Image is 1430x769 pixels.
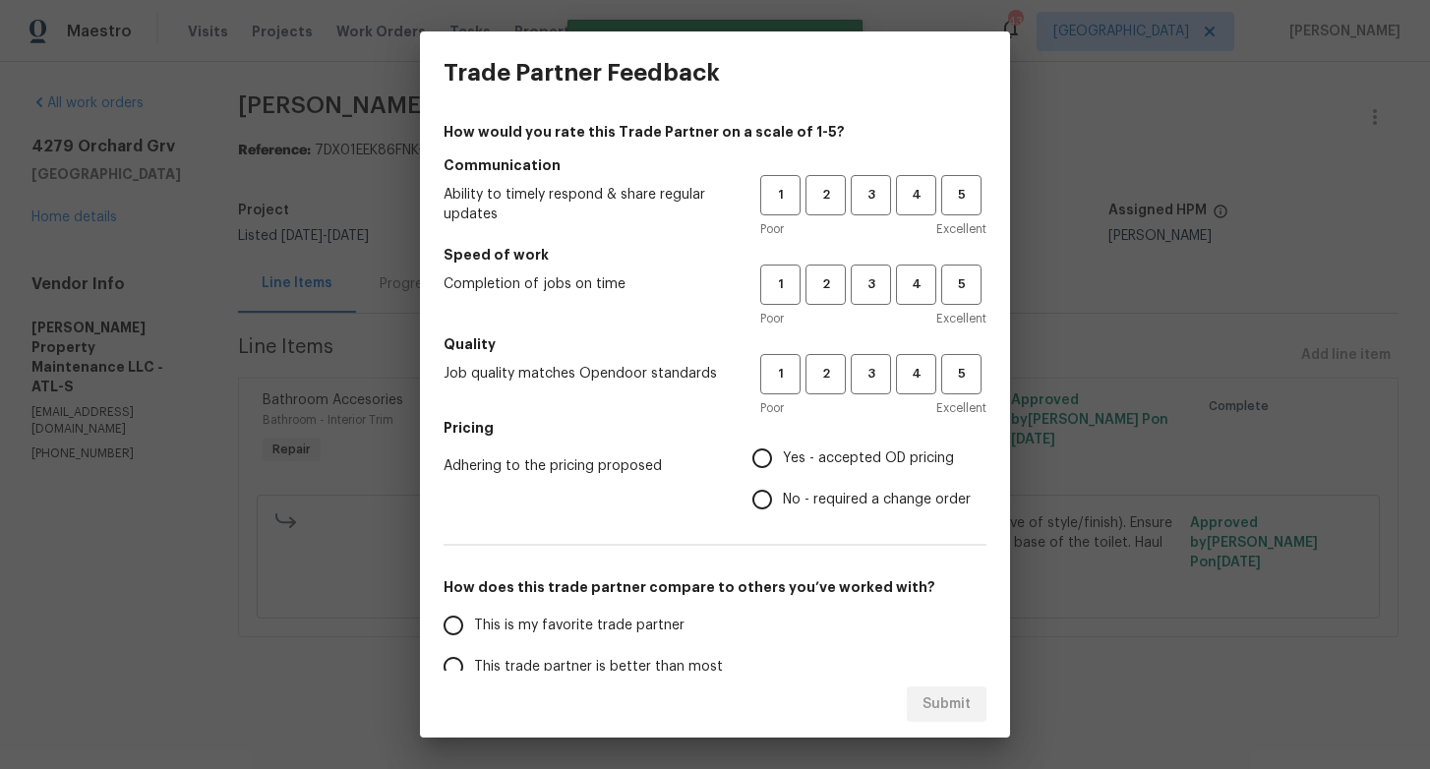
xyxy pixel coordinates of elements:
span: 1 [762,363,799,385]
span: 4 [898,273,934,296]
button: 1 [760,354,801,394]
button: 2 [805,354,846,394]
button: 5 [941,265,982,305]
h4: How would you rate this Trade Partner on a scale of 1-5? [444,122,986,142]
span: Job quality matches Opendoor standards [444,364,729,384]
button: 4 [896,175,936,215]
span: Excellent [936,219,986,239]
button: 2 [805,265,846,305]
span: Completion of jobs on time [444,274,729,294]
span: This is my favorite trade partner [474,616,685,636]
button: 2 [805,175,846,215]
span: This trade partner is better than most [474,657,723,678]
h5: Quality [444,334,986,354]
span: 2 [807,184,844,207]
span: 1 [762,184,799,207]
span: Yes - accepted OD pricing [783,448,954,469]
button: 3 [851,265,891,305]
button: 1 [760,175,801,215]
span: Poor [760,219,784,239]
button: 3 [851,175,891,215]
span: 1 [762,273,799,296]
span: Poor [760,398,784,418]
span: 3 [853,273,889,296]
span: Excellent [936,398,986,418]
span: Ability to timely respond & share regular updates [444,185,729,224]
span: 5 [943,363,980,385]
button: 5 [941,175,982,215]
span: 4 [898,184,934,207]
h5: Pricing [444,418,986,438]
button: 4 [896,354,936,394]
span: 5 [943,273,980,296]
span: Excellent [936,309,986,328]
span: Adhering to the pricing proposed [444,456,721,476]
div: Pricing [752,438,986,520]
h3: Trade Partner Feedback [444,59,720,87]
span: 3 [853,184,889,207]
h5: Communication [444,155,986,175]
span: No - required a change order [783,490,971,510]
span: 4 [898,363,934,385]
span: 2 [807,363,844,385]
h5: Speed of work [444,245,986,265]
button: 3 [851,354,891,394]
button: 4 [896,265,936,305]
span: 5 [943,184,980,207]
button: 5 [941,354,982,394]
button: 1 [760,265,801,305]
span: 3 [853,363,889,385]
span: 2 [807,273,844,296]
h5: How does this trade partner compare to others you’ve worked with? [444,577,986,597]
span: Poor [760,309,784,328]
